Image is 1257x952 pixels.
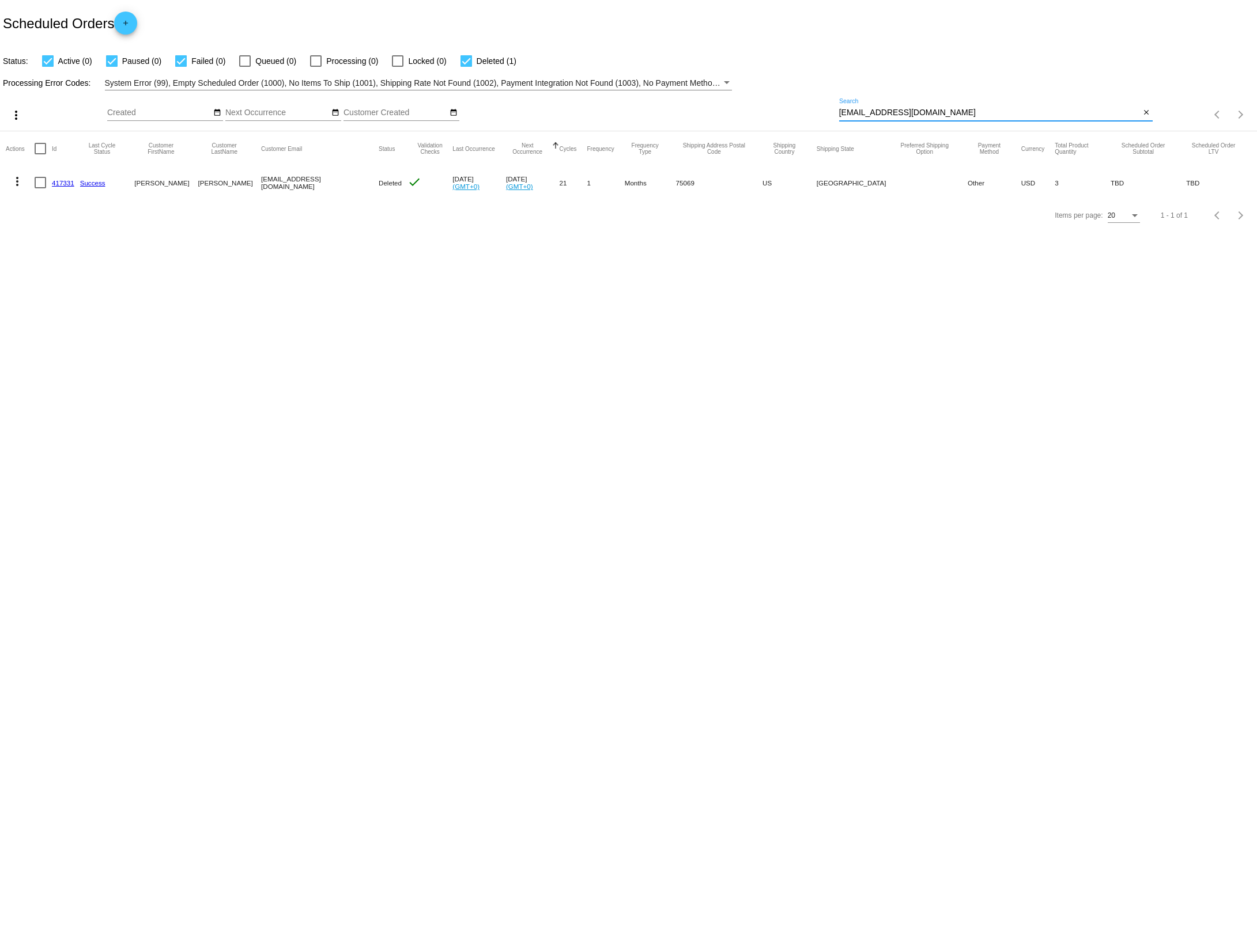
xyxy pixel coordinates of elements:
span: Deleted (1) [477,54,516,68]
mat-icon: date_range [450,108,458,117]
mat-cell: [DATE] [452,166,506,199]
mat-cell: [PERSON_NAME] [134,166,198,199]
mat-cell: US [762,166,817,199]
span: Deleted [379,179,402,187]
mat-icon: add [119,19,133,33]
mat-header-cell: Total Product Quantity [1055,131,1111,166]
div: 1 - 1 of 1 [1161,211,1188,219]
mat-cell: [GEOGRAPHIC_DATA] [817,166,892,199]
span: Status: [3,56,28,66]
input: Created [107,108,211,117]
button: Previous page [1206,103,1229,126]
a: Success [80,179,105,187]
button: Change sorting for Frequency [587,145,614,152]
span: Active (0) [58,54,92,68]
button: Change sorting for PreferredShippingOption [892,142,957,155]
span: Failed (0) [191,54,225,68]
mat-cell: Other [968,166,1021,199]
span: Paused (0) [122,54,161,68]
mat-cell: USD [1021,166,1055,199]
button: Previous page [1206,204,1229,227]
button: Change sorting for CustomerEmail [261,145,302,152]
span: Queued (0) [255,54,296,68]
button: Change sorting for CustomerLastName [198,142,251,155]
mat-icon: more_vert [10,175,24,188]
button: Change sorting for LastOccurrenceUtc [452,145,495,152]
div: Items per page: [1055,211,1103,219]
button: Change sorting for Cycles [559,145,576,152]
span: Processing Error Codes: [3,78,91,88]
mat-icon: close [1142,108,1150,117]
button: Next page [1229,204,1252,227]
mat-icon: date_range [213,108,221,117]
mat-cell: 1 [587,166,625,199]
a: 417331 [52,179,74,187]
mat-cell: 3 [1055,166,1111,199]
h2: Scheduled Orders [3,12,137,35]
mat-cell: [EMAIL_ADDRESS][DOMAIN_NAME] [261,166,379,199]
mat-select: Items per page: [1108,212,1140,220]
span: 20 [1108,211,1115,219]
input: Search [839,108,1141,117]
button: Change sorting for LastProcessingCycleId [80,142,124,155]
mat-icon: check [407,175,421,189]
mat-cell: TBD [1111,166,1186,199]
button: Change sorting for Id [52,145,56,152]
span: Processing (0) [326,54,378,68]
button: Change sorting for Subtotal [1111,142,1176,155]
mat-cell: Months [625,166,676,199]
button: Change sorting for ShippingCountry [762,142,806,155]
mat-icon: more_vert [9,108,23,122]
mat-header-cell: Actions [6,131,35,166]
button: Change sorting for PaymentMethod.Type [968,142,1011,155]
mat-icon: date_range [331,108,339,117]
button: Change sorting for NextOccurrenceUtc [506,142,549,155]
a: (GMT+0) [452,183,480,190]
button: Clear [1141,107,1153,119]
button: Change sorting for FrequencyType [625,142,666,155]
button: Change sorting for ShippingPostcode [676,142,752,155]
input: Customer Created [343,108,447,117]
button: Change sorting for LifetimeValue [1186,142,1241,155]
mat-cell: [PERSON_NAME] [198,166,261,199]
mat-cell: [DATE] [506,166,560,199]
mat-cell: 75069 [676,166,762,199]
mat-cell: 21 [559,166,587,199]
mat-header-cell: Validation Checks [407,131,452,166]
span: Locked (0) [408,54,446,68]
button: Change sorting for CurrencyIso [1021,145,1045,152]
mat-select: Filter by Processing Error Codes [105,76,732,90]
mat-cell: TBD [1186,166,1251,199]
a: (GMT+0) [506,183,533,190]
button: Change sorting for CustomerFirstName [134,142,187,155]
button: Change sorting for Status [379,145,395,152]
button: Change sorting for ShippingState [817,145,854,152]
input: Next Occurrence [225,108,329,117]
button: Next page [1229,103,1252,126]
